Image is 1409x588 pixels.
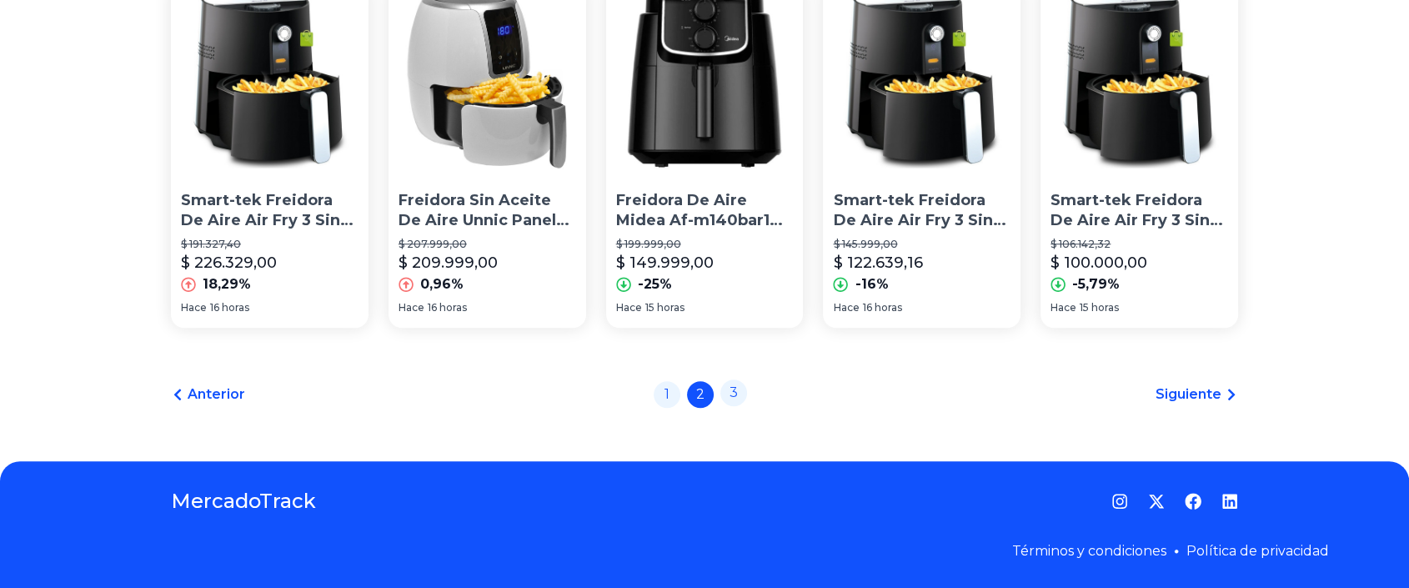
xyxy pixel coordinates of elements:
p: 0,96% [420,274,464,294]
p: $ 145.999,00 [833,238,1010,251]
span: Hace [616,301,642,314]
span: 15 horas [645,301,684,314]
a: Siguiente [1156,384,1238,405]
p: $ 100.000,00 [1050,251,1147,274]
a: Facebook [1185,493,1201,510]
p: -25% [638,274,672,294]
a: Política de privacidad [1186,543,1329,559]
span: 16 horas [210,301,249,314]
p: Smart-tek Freidora De Aire Air Fry 3 Sin Aceite Af2019 3,5l 1300w 80° 200° Color Negro [833,190,1010,232]
p: $ 209.999,00 [399,251,498,274]
p: -16% [855,274,888,294]
p: Freidora De Aire Midea Af-m140bar1 De 4l Color Negro 220v [616,190,794,232]
p: $ 149.999,00 [616,251,714,274]
a: 1 [654,381,680,408]
p: Freidora Sin Aceite De Aire Unnic Panel Digital 4 L Premium Color [PERSON_NAME] [399,190,576,232]
span: Hace [399,301,424,314]
span: 16 horas [862,301,901,314]
span: 16 horas [428,301,467,314]
span: 15 horas [1080,301,1119,314]
span: Siguiente [1156,384,1221,405]
p: Smart-tek Freidora De Aire Air Fry 3 Sin Aceite Af2019 3,5l 1300w 80° 200° Color Negro [1050,190,1228,232]
a: 3 [720,379,747,406]
a: Instagram [1111,493,1128,510]
span: Hace [1050,301,1076,314]
p: 18,29% [203,274,251,294]
p: $ 199.999,00 [616,238,794,251]
p: -5,79% [1072,274,1120,294]
span: Hace [181,301,207,314]
p: $ 122.639,16 [833,251,922,274]
a: Términos y condiciones [1012,543,1166,559]
a: Anterior [171,384,245,405]
span: Anterior [188,384,245,405]
p: Smart-tek Freidora De Aire Air Fry 3 Sin Aceite Af2019 3,5l 1300w 80° 200° Color Negro [181,190,359,232]
a: Twitter [1148,493,1165,510]
a: MercadoTrack [171,488,316,515]
p: $ 226.329,00 [181,251,277,274]
p: $ 207.999,00 [399,238,576,251]
p: $ 191.327,40 [181,238,359,251]
a: LinkedIn [1221,493,1238,510]
p: $ 106.142,32 [1050,238,1228,251]
span: Hace [833,301,859,314]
